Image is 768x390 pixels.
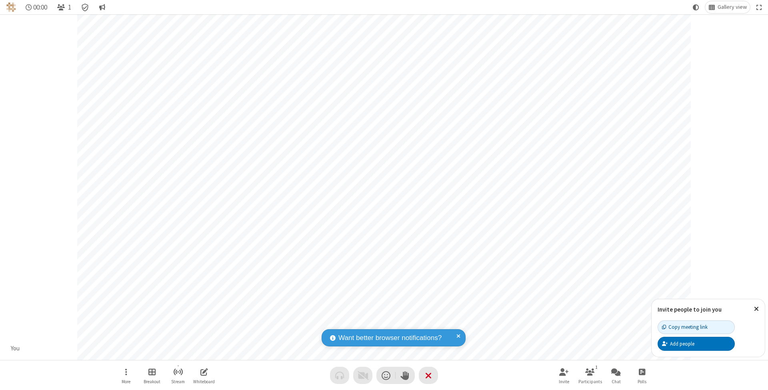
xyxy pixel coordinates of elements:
button: Manage Breakout Rooms [140,364,164,387]
span: Stream [171,379,185,384]
span: 1 [68,4,71,11]
span: Participants [578,379,602,384]
span: More [122,379,130,384]
button: Copy meeting link [658,320,735,334]
div: You [8,344,23,353]
button: Send a reaction [376,367,396,384]
button: Audio problem - check your Internet connection or call by phone [330,367,349,384]
span: Whiteboard [193,379,215,384]
div: Meeting details Encryption enabled [78,1,93,13]
button: Video [353,367,372,384]
button: Change layout [705,1,750,13]
div: Timer [22,1,51,13]
label: Invite people to join you [658,306,722,313]
span: Invite [559,379,569,384]
span: Want better browser notifications? [338,333,442,343]
button: Conversation [96,1,108,13]
button: Open chat [604,364,628,387]
button: Close popover [748,299,765,319]
span: Polls [638,379,646,384]
span: Gallery view [718,4,747,10]
div: Copy meeting link [662,323,708,331]
button: Start streaming [166,364,190,387]
span: 00:00 [33,4,47,11]
span: Breakout [144,379,160,384]
button: Invite participants (⌘+Shift+I) [552,364,576,387]
span: Chat [612,379,621,384]
button: Add people [658,337,735,350]
button: End or leave meeting [419,367,438,384]
button: Open menu [114,364,138,387]
button: Open participant list [578,364,602,387]
button: Open participant list [54,1,74,13]
button: Fullscreen [753,1,765,13]
button: Open shared whiteboard [192,364,216,387]
button: Open poll [630,364,654,387]
button: Using system theme [690,1,702,13]
img: QA Selenium DO NOT DELETE OR CHANGE [6,2,16,12]
button: Raise hand [396,367,415,384]
div: 1 [593,364,600,371]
